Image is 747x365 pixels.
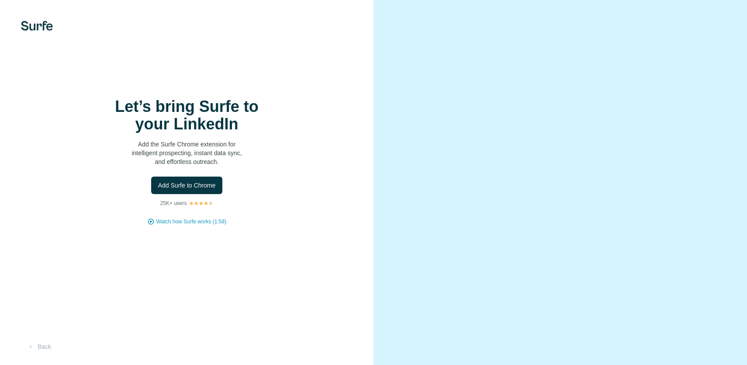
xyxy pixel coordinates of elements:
h1: Let’s bring Surfe to your LinkedIn [100,98,274,133]
img: Rating Stars [189,201,214,206]
p: 25K+ users [160,199,187,207]
img: Surfe's logo [21,21,53,31]
p: Add the Surfe Chrome extension for intelligent prospecting, instant data sync, and effortless out... [100,140,274,166]
button: Watch how Surfe works (1:58) [156,218,226,226]
button: Add Surfe to Chrome [151,177,223,194]
span: Add Surfe to Chrome [158,181,216,190]
button: Back [21,339,57,355]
